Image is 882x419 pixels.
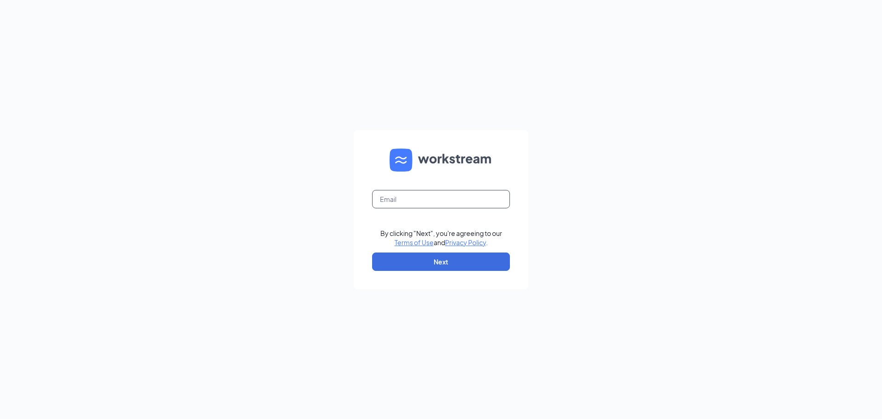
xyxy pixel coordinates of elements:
[395,238,434,247] a: Terms of Use
[445,238,486,247] a: Privacy Policy
[372,190,510,208] input: Email
[372,253,510,271] button: Next
[390,149,492,172] img: WS logo and Workstream text
[380,229,502,247] div: By clicking "Next", you're agreeing to our and .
